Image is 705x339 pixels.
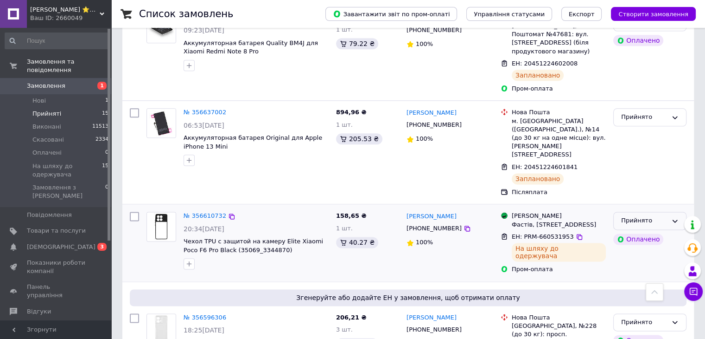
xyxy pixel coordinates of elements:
div: Нова Пошта [512,108,606,117]
div: Пром-оплата [512,265,606,274]
a: Чехол TPU с защитой на камеру Elite Xiaomi Poco F6 Pro Black (35069_3344870) [184,238,323,254]
span: Створити замовлення [618,11,688,18]
span: 1 [97,82,107,90]
span: Замовлення [27,82,65,90]
span: 09:23[DATE] [184,26,224,34]
div: Заплановано [512,173,564,184]
a: Аккумуляторная батарея Quality BM4J для Xiaomi Redmi Note 8 Pro [184,39,318,55]
a: [PERSON_NAME] [406,212,457,221]
div: 40.27 ₴ [336,237,378,248]
span: 1 шт. [336,121,353,128]
span: 15 [102,110,108,118]
span: Завантажити звіт по пром-оплаті [333,10,450,18]
span: 0 [105,149,108,157]
span: 894,96 ₴ [336,109,367,116]
span: 100% [416,239,433,246]
a: [PERSON_NAME] [406,109,457,117]
button: Чат з покупцем [684,282,703,301]
span: 1 шт. [336,26,353,33]
button: Створити замовлення [611,7,696,21]
a: Аккумуляторная батарея Original для Apple iPhone 13 Mini [184,134,322,150]
div: [PHONE_NUMBER] [405,324,464,336]
div: Прийнято [621,112,667,122]
a: Фото товару [146,212,176,241]
div: Оплачено [613,35,663,46]
div: Заплановано [512,70,564,81]
span: Замовлення з [PERSON_NAME] [32,183,105,200]
img: Фото товару [147,14,176,43]
span: ЕН: PRM-660531953 [512,233,574,240]
span: Виконані [32,123,61,131]
a: Фото товару [146,108,176,138]
span: Нові [32,97,46,105]
div: Оплачено [613,234,663,245]
div: м. [GEOGRAPHIC_DATA] ([GEOGRAPHIC_DATA].), №14 (до 30 кг на одне місце): вул. [PERSON_NAME][STREE... [512,117,606,159]
div: [PERSON_NAME] [512,212,606,220]
span: 1 шт. [336,225,353,232]
div: Нова Пошта [512,313,606,322]
span: ЕН: 20451224601841 [512,163,578,170]
a: Створити замовлення [602,10,696,17]
span: 18:25[DATE] [184,326,224,334]
div: 205.53 ₴ [336,133,382,144]
span: 3 шт. [336,326,353,333]
span: Експорт [569,11,595,18]
span: ЕН: 20451224602008 [512,60,578,67]
div: Прийнято [621,318,667,327]
div: На шляху до одержувача [512,243,606,261]
button: Завантажити звіт по пром-оплаті [325,7,457,21]
span: 1 [105,97,108,105]
span: Прийняті [32,110,61,118]
span: Літтер Маркет ⭐️⭐️⭐️⭐️⭐️ [30,6,100,14]
a: № 356596306 [184,314,226,321]
input: Пошук [5,33,109,49]
span: 158,65 ₴ [336,212,367,219]
span: 3 [97,243,107,251]
span: 11513 [92,123,108,131]
span: 100% [416,40,433,47]
span: Згенеруйте або додайте ЕН у замовлення, щоб отримати оплату [133,293,683,302]
span: Панель управління [27,283,86,300]
span: 2334 [95,136,108,144]
img: Фото товару [147,212,176,241]
span: 06:53[DATE] [184,122,224,129]
a: № 356637002 [184,109,226,116]
span: [DEMOGRAPHIC_DATA] [27,243,95,251]
div: [PHONE_NUMBER] [405,119,464,131]
div: Пром-оплата [512,85,606,93]
div: [GEOGRAPHIC_DATA], Поштомат №47681: вул. [STREET_ADDRESS] (біля продуктового магазину) [512,22,606,56]
img: Фото товару [147,109,176,137]
span: Показники роботи компанії [27,259,86,275]
div: Післяплата [512,188,606,196]
div: Фастів, [STREET_ADDRESS] [512,221,606,229]
span: Скасовані [32,136,64,144]
span: 20:34[DATE] [184,225,224,233]
a: № 356610732 [184,212,226,219]
div: 79.22 ₴ [336,38,378,49]
span: 206,21 ₴ [336,314,367,321]
span: 0 [105,183,108,200]
span: Оплачені [32,149,62,157]
div: [PHONE_NUMBER] [405,222,464,235]
span: Повідомлення [27,211,72,219]
span: Замовлення та повідомлення [27,58,111,74]
span: Товари та послуги [27,227,86,235]
a: [PERSON_NAME] [406,313,457,322]
a: Фото товару [146,13,176,43]
span: Відгуки [27,307,51,316]
button: Управління статусами [466,7,552,21]
span: Управління статусами [474,11,545,18]
span: 15 [102,162,108,179]
button: Експорт [561,7,602,21]
div: Ваш ID: 2660049 [30,14,111,22]
h1: Список замовлень [139,8,233,20]
span: На шляху до одержувача [32,162,102,179]
div: Прийнято [621,216,667,226]
div: [PHONE_NUMBER] [405,24,464,36]
span: 100% [416,135,433,142]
